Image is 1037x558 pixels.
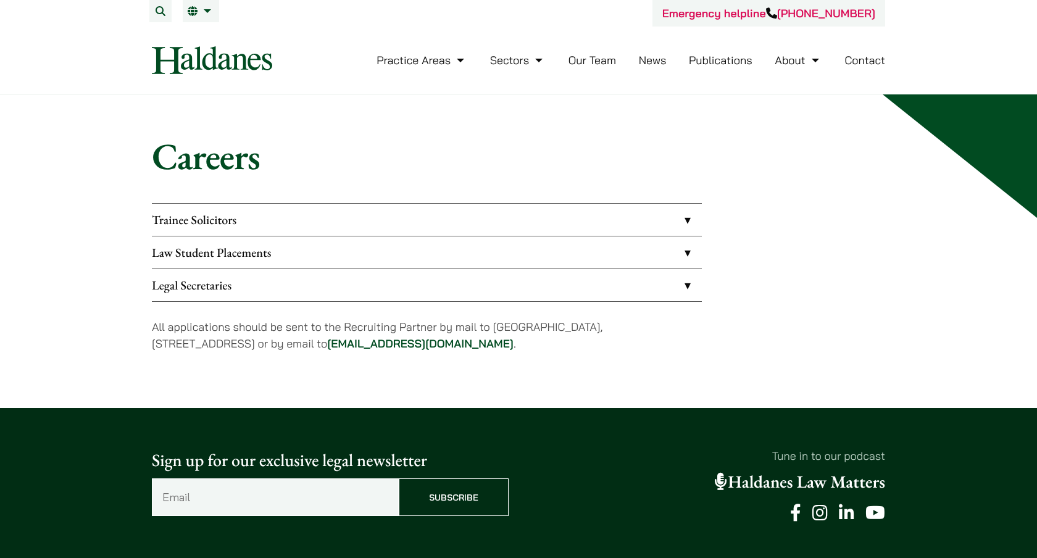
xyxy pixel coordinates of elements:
[188,6,214,16] a: EN
[152,319,702,352] p: All applications should be sent to the Recruiting Partner by mail to [GEOGRAPHIC_DATA], [STREET_A...
[152,46,272,74] img: Logo of Haldanes
[399,478,509,516] input: Subscribe
[844,53,885,67] a: Contact
[490,53,546,67] a: Sectors
[689,53,752,67] a: Publications
[639,53,667,67] a: News
[528,448,885,464] p: Tune in to our podcast
[152,478,399,516] input: Email
[152,134,885,178] h1: Careers
[327,336,514,351] a: [EMAIL_ADDRESS][DOMAIN_NAME]
[152,236,702,269] a: Law Student Placements
[662,6,875,20] a: Emergency helpline[PHONE_NUMBER]
[775,53,822,67] a: About
[568,53,616,67] a: Our Team
[152,448,509,473] p: Sign up for our exclusive legal newsletter
[152,269,702,301] a: Legal Secretaries
[377,53,467,67] a: Practice Areas
[715,471,885,493] a: Haldanes Law Matters
[152,204,702,236] a: Trainee Solicitors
